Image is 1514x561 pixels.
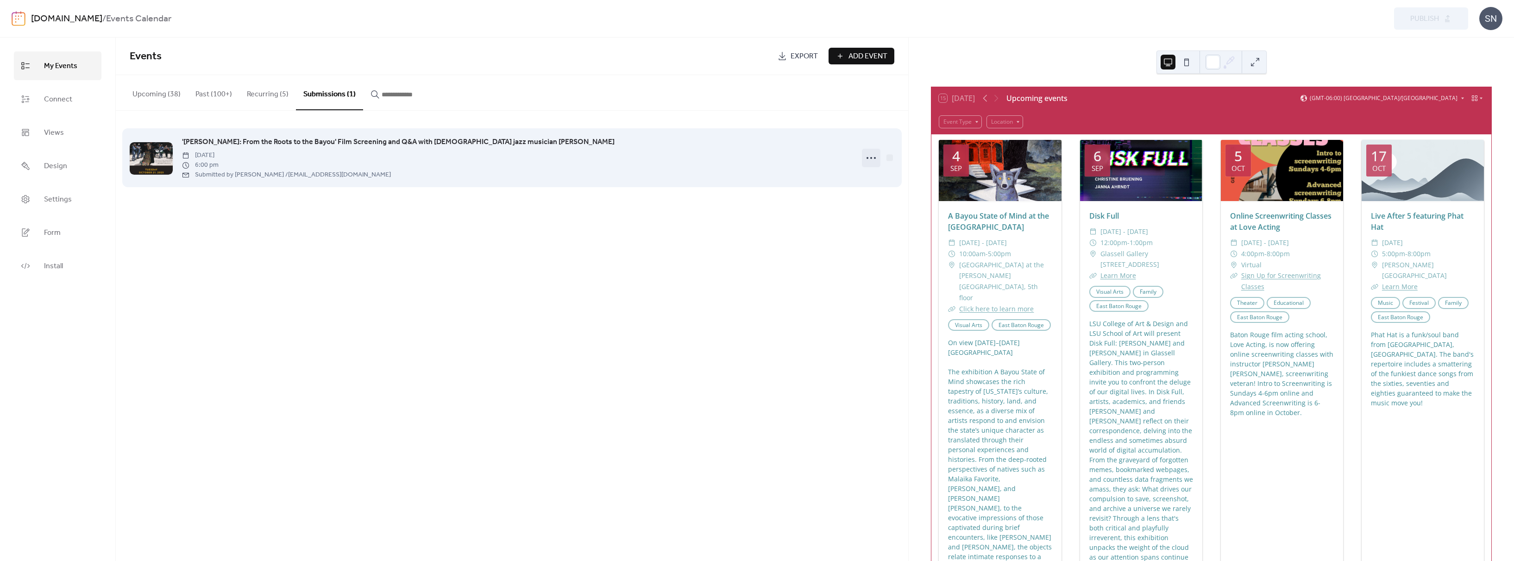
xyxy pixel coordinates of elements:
[102,10,106,28] b: /
[1089,237,1097,248] div: ​
[952,149,960,163] div: 4
[771,48,825,64] a: Export
[1371,259,1378,271] div: ​
[948,259,955,271] div: ​
[44,126,64,140] span: Views
[1382,259,1475,282] span: [PERSON_NAME][GEOGRAPHIC_DATA]
[188,75,239,109] button: Past (100+)
[14,118,101,147] a: Views
[1407,248,1431,259] span: 8:00pm
[106,10,171,28] b: Events Calendar
[14,185,101,214] a: Settings
[1230,237,1238,248] div: ​
[1241,248,1264,259] span: 4:00pm
[1100,271,1136,280] a: Learn More
[1230,259,1238,271] div: ​
[44,92,72,107] span: Connect
[130,46,162,67] span: Events
[848,51,887,62] span: Add Event
[44,192,72,207] span: Settings
[1362,330,1484,408] div: Phat Hat is a funk/soul band from [GEOGRAPHIC_DATA], [GEOGRAPHIC_DATA]. The band's repertoire inc...
[1241,237,1289,248] span: [DATE] - [DATE]
[44,59,77,74] span: My Events
[1130,237,1153,248] span: 1:00pm
[829,48,894,64] button: Add Event
[1371,149,1387,163] div: 17
[948,211,1049,232] a: A Bayou State of Mind at the [GEOGRAPHIC_DATA]
[296,75,363,110] button: Submissions (1)
[14,252,101,280] a: Install
[14,51,101,80] a: My Events
[1405,248,1407,259] span: -
[12,11,25,26] img: logo
[14,85,101,113] a: Connect
[1371,281,1378,292] div: ​
[950,165,962,172] div: Sep
[1310,95,1457,101] span: (GMT-06:00) [GEOGRAPHIC_DATA]/[GEOGRAPHIC_DATA]
[182,170,391,180] span: Submitted by [PERSON_NAME] / [EMAIL_ADDRESS][DOMAIN_NAME]
[1372,165,1386,172] div: Oct
[1089,248,1097,259] div: ​
[1234,149,1242,163] div: 5
[959,248,986,259] span: 10:00am
[948,237,955,248] div: ​
[31,10,102,28] a: [DOMAIN_NAME]
[1221,330,1343,417] div: Baton Rouge film acting school, Love Acting, is now offering online screenwriting classes with in...
[1230,211,1332,232] a: Online Screenwriting Classes at Love Acting
[948,303,955,315] div: ​
[986,248,988,259] span: -
[1089,226,1097,237] div: ​
[1127,237,1130,248] span: -
[1241,271,1321,291] a: Sign Up for Screenwriting Classes
[1100,237,1127,248] span: 12:00pm
[1382,282,1418,291] a: Learn More
[1100,248,1193,271] span: Glassell Gallery [STREET_ADDRESS]
[1006,93,1068,104] div: Upcoming events
[182,137,615,148] span: '[PERSON_NAME]: From the Roots to the Bayou' Film Screening and Q&A with [DEMOGRAPHIC_DATA] jazz ...
[239,75,296,109] button: Recurring (5)
[1267,248,1290,259] span: 8:00pm
[14,218,101,247] a: Form
[182,160,391,170] span: 6:00 pm
[959,259,1052,303] span: [GEOGRAPHIC_DATA] at the [PERSON_NAME][GEOGRAPHIC_DATA], 5th floor
[948,248,955,259] div: ​
[1371,211,1464,232] a: Live After 5 featuring Phat Hat
[14,151,101,180] a: Design
[44,159,67,174] span: Design
[1231,165,1245,172] div: Oct
[1382,248,1405,259] span: 5:00pm
[1382,237,1403,248] span: [DATE]
[44,259,63,274] span: Install
[1371,248,1378,259] div: ​
[1479,7,1502,30] div: SN
[959,304,1034,313] a: Click here to learn more
[1230,248,1238,259] div: ​
[1264,248,1267,259] span: -
[1100,226,1148,237] span: [DATE] - [DATE]
[44,226,61,240] span: Form
[1089,211,1119,221] a: Disk Full
[1089,270,1097,281] div: ​
[1230,270,1238,281] div: ​
[1241,259,1262,271] span: Virtual
[959,237,1007,248] span: [DATE] - [DATE]
[1092,165,1103,172] div: Sep
[125,75,188,109] button: Upcoming (38)
[1093,149,1101,163] div: 6
[1371,237,1378,248] div: ​
[182,151,391,160] span: [DATE]
[988,248,1011,259] span: 5:00pm
[182,136,615,148] a: '[PERSON_NAME]: From the Roots to the Bayou' Film Screening and Q&A with [DEMOGRAPHIC_DATA] jazz ...
[791,51,818,62] span: Export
